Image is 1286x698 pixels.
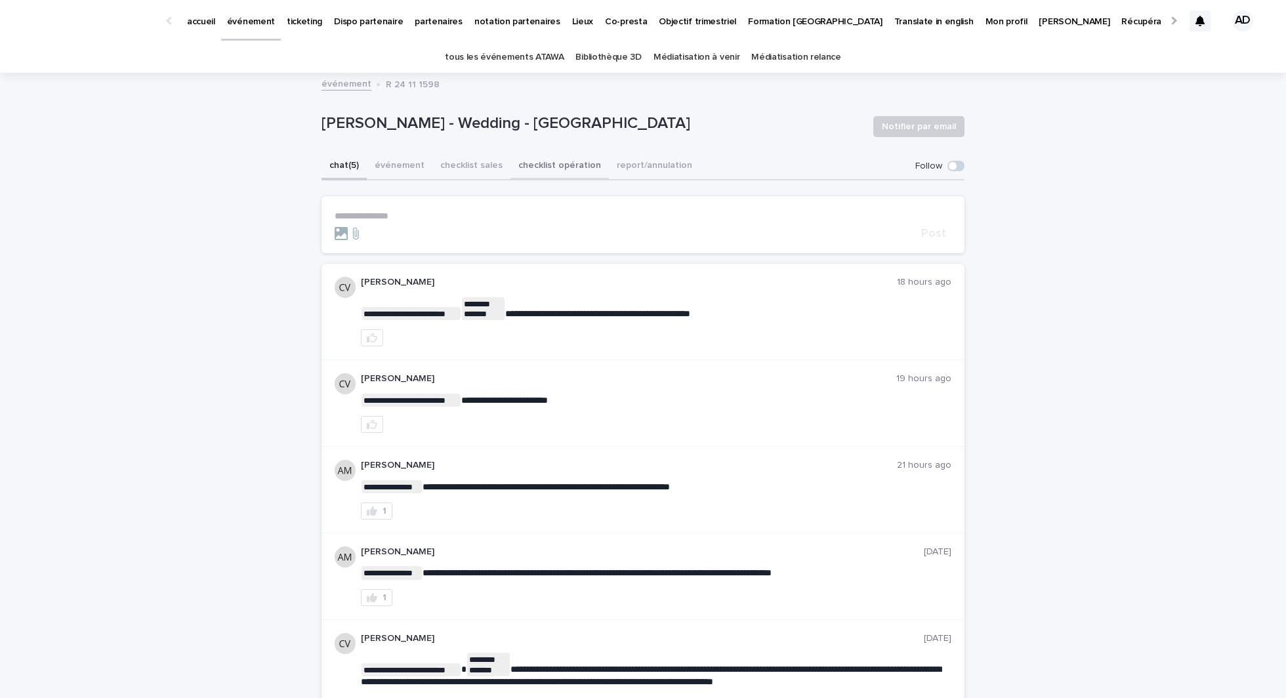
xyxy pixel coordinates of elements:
span: Notifier par email [882,120,956,133]
p: [PERSON_NAME] [361,633,924,644]
button: 1 [361,503,392,520]
div: AD [1232,10,1253,31]
button: checklist sales [432,153,510,180]
button: like this post [361,416,383,433]
p: Follow [915,161,942,172]
button: Notifier par email [873,116,964,137]
a: tous les événements ATAWA [445,42,564,73]
a: événement [321,75,371,91]
button: 1 [361,589,392,606]
a: Médiatisation à venir [653,42,740,73]
p: R 24 11 1598 [386,76,440,91]
button: like this post [361,329,383,346]
p: [DATE] [924,546,951,558]
p: [PERSON_NAME] - Wedding - [GEOGRAPHIC_DATA] [321,114,863,133]
span: Post [921,228,946,239]
p: [DATE] [924,633,951,644]
div: 1 [383,593,386,602]
p: 18 hours ago [897,277,951,288]
button: chat (5) [321,153,367,180]
button: Post [916,228,951,239]
p: 19 hours ago [896,373,951,384]
div: 1 [383,506,386,516]
button: événement [367,153,432,180]
button: report/annulation [609,153,700,180]
p: [PERSON_NAME] [361,277,897,288]
a: Bibliothèque 3D [575,42,641,73]
p: [PERSON_NAME] [361,546,924,558]
p: [PERSON_NAME] [361,373,896,384]
button: checklist opération [510,153,609,180]
img: Ls34BcGeRexTGTNfXpUC [26,8,154,34]
p: 21 hours ago [897,460,951,471]
p: [PERSON_NAME] [361,460,897,471]
a: Médiatisation relance [751,42,841,73]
